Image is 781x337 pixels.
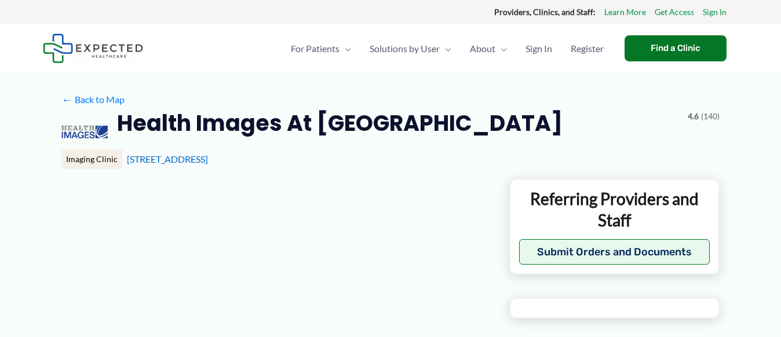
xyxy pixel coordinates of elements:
span: (140) [701,109,720,124]
a: AboutMenu Toggle [461,28,516,69]
button: Submit Orders and Documents [519,239,710,265]
a: [STREET_ADDRESS] [127,153,208,164]
a: Sign In [516,28,561,69]
span: Sign In [525,28,552,69]
span: ← [61,94,72,105]
span: For Patients [291,28,340,69]
span: Menu Toggle [440,28,451,69]
h2: Health Images at [GEOGRAPHIC_DATA] [117,109,563,137]
a: Learn More [604,5,646,20]
a: Register [561,28,613,69]
a: Solutions by UserMenu Toggle [360,28,461,69]
a: Find a Clinic [625,35,727,61]
span: Solutions by User [370,28,440,69]
a: ←Back to Map [61,91,125,108]
a: Get Access [655,5,694,20]
a: For PatientsMenu Toggle [282,28,360,69]
a: Sign In [703,5,727,20]
span: Menu Toggle [340,28,351,69]
strong: Providers, Clinics, and Staff: [494,7,596,17]
span: Menu Toggle [495,28,507,69]
div: Imaging Clinic [61,149,122,169]
p: Referring Providers and Staff [519,188,710,230]
span: 4.6 [688,109,699,124]
span: Register [571,28,604,69]
img: Expected Healthcare Logo - side, dark font, small [43,34,143,63]
span: About [470,28,495,69]
nav: Primary Site Navigation [282,28,613,69]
